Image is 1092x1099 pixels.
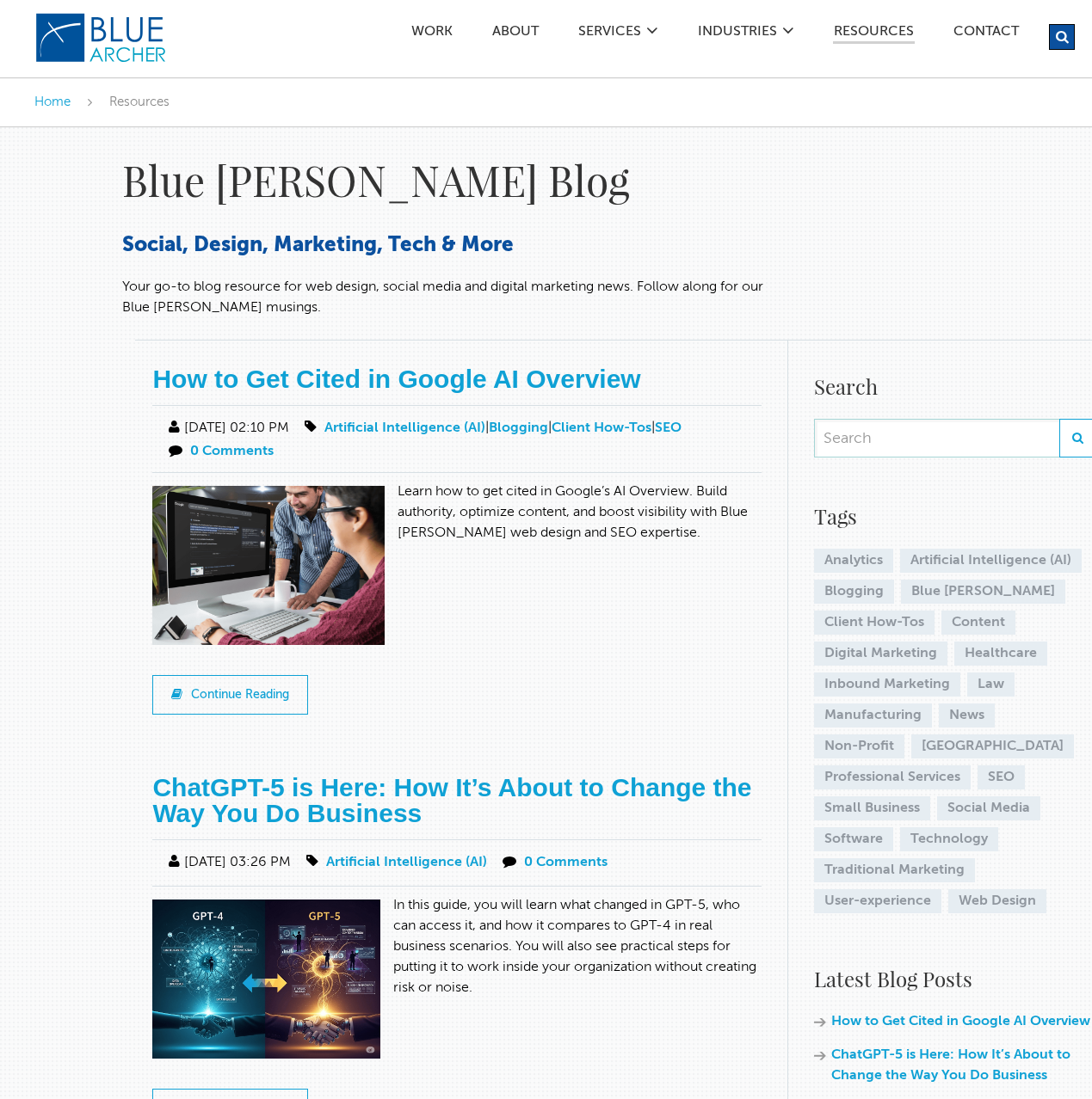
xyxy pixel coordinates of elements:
[831,1015,1090,1028] a: How to Get Cited in Google AI Overview
[833,25,915,44] a: Resources
[814,672,960,697] a: Inbound Marketing
[34,12,168,64] img: Blue Archer Logo
[939,703,995,728] a: News
[814,858,975,882] a: Traditional Marketing
[524,856,608,869] a: 0 Comments
[552,421,651,435] a: Client How-Tos
[577,25,642,43] a: SERVICES
[814,642,947,666] a: Digital Marketing
[190,445,274,458] a: 0 Comments
[953,25,1020,43] a: Contact
[152,365,640,393] a: How to Get Cited in Google AI Overview
[814,580,894,604] a: Blogging
[814,703,932,728] a: Manufacturing
[122,232,793,260] h3: Social, Design, Marketing, Tech & More
[152,486,397,658] img: 2 professionals looking at a computer that shows Google SERP result for How to Get Cited in Googl...
[814,419,1060,457] input: Search
[152,895,761,998] p: In this guide, you will learn what changed in GPT-5, who can access it, and how it compares to GP...
[152,482,761,543] p: Learn how to get cited in Google’s AI Overview. Build authority, optimize content, and boost visi...
[324,421,485,435] a: Artificial Intelligence (AI)
[948,889,1046,913] a: Web Design
[937,796,1040,820] a: Social Media
[954,642,1047,666] a: Healthcare
[941,611,1015,635] a: Content
[814,734,904,758] a: Non-Profit
[814,765,971,789] a: Professional Services
[814,549,893,573] a: Analytics
[814,827,893,851] a: Software
[34,95,71,108] a: Home
[491,25,540,43] a: ABOUT
[165,856,291,869] span: [DATE] 03:26 PM
[697,25,778,43] a: Industries
[911,734,1074,758] a: [GEOGRAPHIC_DATA]
[122,153,793,206] h1: Blue [PERSON_NAME] Blog
[152,773,751,827] a: ChatGPT-5 is Here: How It’s About to Change the Way You Do Business
[109,95,170,108] span: Resources
[301,421,682,435] span: | | |
[900,827,998,851] a: Technology
[814,611,935,635] a: Client How-Tos
[900,549,1082,573] a: Artificial Intelligence (AI)
[122,277,793,318] p: Your go-to blog resource for web design, social media and digital marketing news. Follow along fo...
[655,421,682,435] a: SEO
[978,765,1025,789] a: SEO
[814,796,930,820] a: Small Business
[831,1048,1070,1083] a: ChatGPT-5 is Here: How It’s About to Change the Way You Do Business
[814,889,941,913] a: User-experience
[901,580,1065,604] a: Blue [PERSON_NAME]
[489,421,548,435] a: Blogging
[967,672,1015,697] a: Law
[326,856,487,869] a: Artificial Intelligence (AI)
[165,421,289,435] span: [DATE] 02:10 PM
[152,675,308,715] a: Continue Reading
[410,25,453,43] a: Work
